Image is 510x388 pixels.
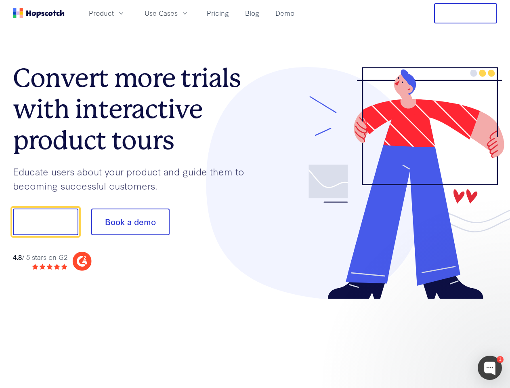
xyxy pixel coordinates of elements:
a: Demo [272,6,298,20]
button: Free Trial [434,3,497,23]
button: Use Cases [140,6,194,20]
p: Educate users about your product and guide them to becoming successful customers. [13,164,255,192]
button: Product [84,6,130,20]
button: Show me! [13,209,78,235]
strong: 4.8 [13,252,22,261]
div: / 5 stars on G2 [13,252,67,262]
h1: Convert more trials with interactive product tours [13,63,255,156]
a: Pricing [204,6,232,20]
div: 1 [497,356,504,363]
a: Home [13,8,65,18]
span: Use Cases [145,8,178,18]
button: Book a demo [91,209,170,235]
a: Blog [242,6,262,20]
span: Product [89,8,114,18]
